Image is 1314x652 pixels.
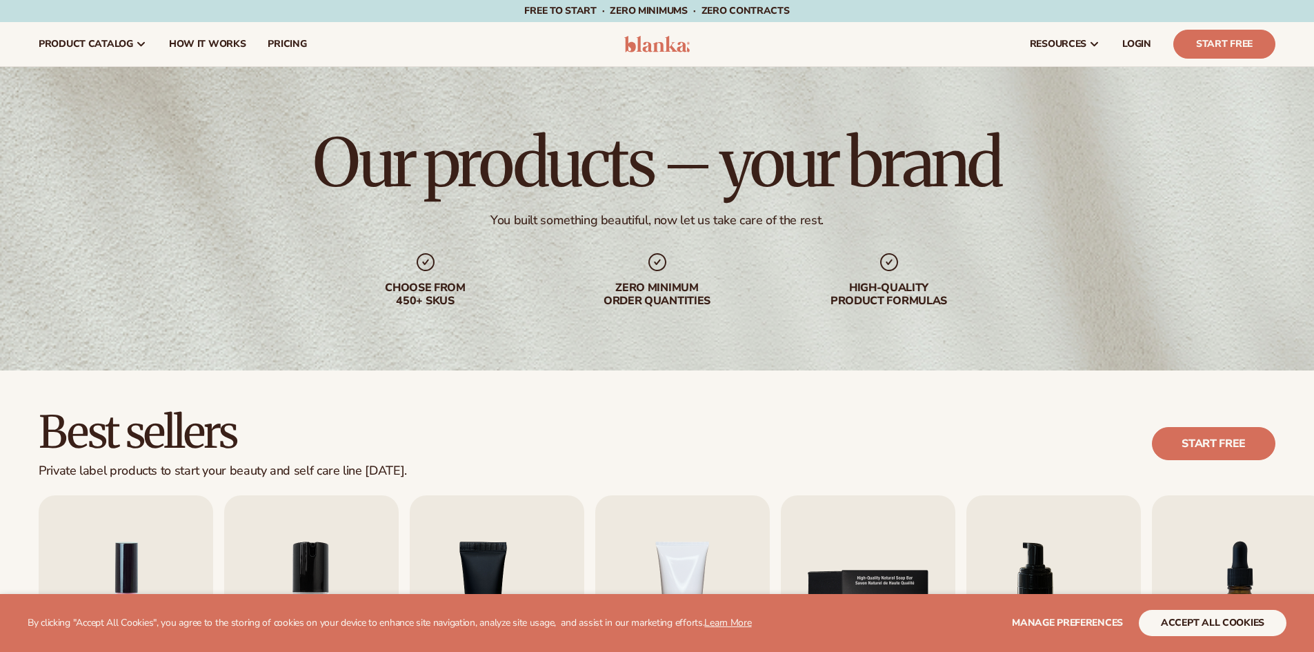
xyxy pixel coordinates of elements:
h2: Best sellers [39,409,407,455]
div: You built something beautiful, now let us take care of the rest. [490,213,824,228]
img: logo [624,36,690,52]
p: By clicking "Accept All Cookies", you agree to the storing of cookies on your device to enhance s... [28,618,752,629]
a: How It Works [158,22,257,66]
button: Manage preferences [1012,610,1123,636]
a: product catalog [28,22,158,66]
span: pricing [268,39,306,50]
div: Zero minimum order quantities [569,281,746,308]
a: Start free [1152,427,1275,460]
button: accept all cookies [1139,610,1286,636]
span: Manage preferences [1012,616,1123,629]
a: resources [1019,22,1111,66]
div: High-quality product formulas [801,281,977,308]
div: Private label products to start your beauty and self care line [DATE]. [39,464,407,479]
span: How It Works [169,39,246,50]
a: Learn More [704,616,751,629]
a: pricing [257,22,317,66]
h1: Our products – your brand [313,130,1000,196]
span: Free to start · ZERO minimums · ZERO contracts [524,4,789,17]
span: resources [1030,39,1086,50]
a: Start Free [1173,30,1275,59]
div: Choose from 450+ Skus [337,281,514,308]
a: LOGIN [1111,22,1162,66]
span: product catalog [39,39,133,50]
span: LOGIN [1122,39,1151,50]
